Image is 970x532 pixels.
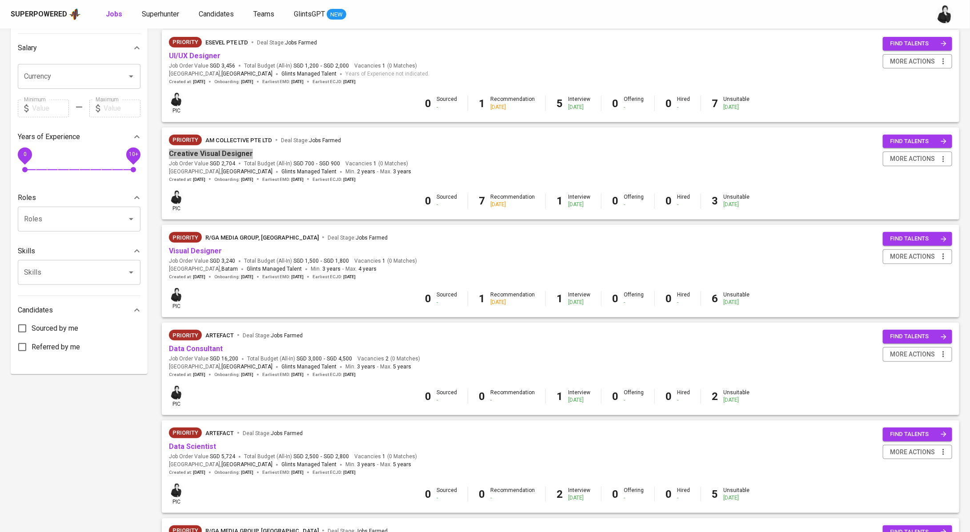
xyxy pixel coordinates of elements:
[18,189,140,207] div: Roles
[723,291,750,306] div: Unsuitable
[343,176,356,183] span: [DATE]
[253,9,276,20] a: Teams
[313,372,356,378] span: Earliest ECJD :
[624,96,644,111] div: Offering
[169,460,273,469] span: [GEOGRAPHIC_DATA] ,
[677,494,690,502] div: -
[357,461,375,468] span: 3 years
[244,453,349,460] span: Total Budget (All-In)
[262,469,304,476] span: Earliest EMD :
[214,79,253,85] span: Onboarding :
[665,195,672,207] b: 0
[142,10,179,18] span: Superhunter
[890,251,935,262] span: more actions
[356,235,388,241] span: Jobs Farmed
[169,483,184,506] div: pic
[883,152,952,166] button: more actions
[345,160,408,168] span: Vacancies ( 0 Matches )
[490,396,535,404] div: -
[271,332,303,339] span: Jobs Farmed
[199,10,234,18] span: Candidates
[241,176,253,183] span: [DATE]
[381,257,385,265] span: 1
[568,291,590,306] div: Interview
[437,96,457,111] div: Sourced
[18,246,35,256] p: Skills
[437,487,457,502] div: Sourced
[568,396,590,404] div: [DATE]
[723,201,750,208] div: [DATE]
[241,372,253,378] span: [DATE]
[343,372,356,378] span: [DATE]
[324,453,349,460] span: SGD 2,800
[883,37,952,51] button: find talents
[281,137,341,144] span: Deal Stage :
[169,189,184,212] div: pic
[11,8,81,21] a: Superpoweredapp logo
[357,364,375,370] span: 3 years
[313,79,356,85] span: Earliest ECJD :
[221,363,273,372] span: [GEOGRAPHIC_DATA]
[169,385,184,408] div: pic
[169,331,202,340] span: Priority
[345,461,375,468] span: Min.
[106,10,122,18] b: Jobs
[281,364,337,370] span: Glints Managed Talent
[327,10,346,19] span: NEW
[106,9,124,20] a: Jobs
[169,363,273,372] span: [GEOGRAPHIC_DATA] ,
[125,70,137,83] button: Open
[210,257,235,265] span: SGD 3,240
[377,363,378,372] span: -
[205,430,234,436] span: Artefact
[890,234,947,244] span: find talents
[169,168,273,176] span: [GEOGRAPHIC_DATA] ,
[425,292,431,305] b: 0
[18,128,140,146] div: Years of Experience
[169,135,202,145] div: New Job received from Demand Team
[890,429,947,440] span: find talents
[262,372,304,378] span: Earliest EMD :
[18,242,140,260] div: Skills
[712,390,718,403] b: 2
[568,487,590,502] div: Interview
[313,176,356,183] span: Earliest ECJD :
[377,168,378,176] span: -
[890,39,947,49] span: find talents
[354,62,417,70] span: Vacancies ( 0 Matches )
[170,288,184,302] img: medwi@glints.com
[170,386,184,400] img: medwi@glints.com
[437,494,457,502] div: -
[221,70,273,79] span: [GEOGRAPHIC_DATA]
[247,355,352,363] span: Total Budget (All-In)
[205,332,234,339] span: Artefact
[624,299,644,306] div: -
[169,92,184,115] div: pic
[612,390,618,403] b: 0
[677,487,690,502] div: Hired
[665,390,672,403] b: 0
[291,372,304,378] span: [DATE]
[319,160,340,168] span: SGD 900
[104,100,140,117] input: Value
[18,305,53,316] p: Candidates
[281,168,337,175] span: Glints Managed Talent
[243,430,303,436] span: Deal Stage :
[358,266,377,272] span: 4 years
[384,355,389,363] span: 2
[169,469,205,476] span: Created at :
[425,97,431,110] b: 0
[193,79,205,85] span: [DATE]
[890,447,935,458] span: more actions
[169,38,202,47] span: Priority
[490,291,535,306] div: Recommendation
[883,54,952,69] button: more actions
[244,160,340,168] span: Total Budget (All-In)
[479,292,485,305] b: 1
[321,62,322,70] span: -
[557,97,563,110] b: 5
[170,484,184,497] img: medwi@glints.com
[568,193,590,208] div: Interview
[324,257,349,265] span: SGD 1,800
[890,153,935,164] span: more actions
